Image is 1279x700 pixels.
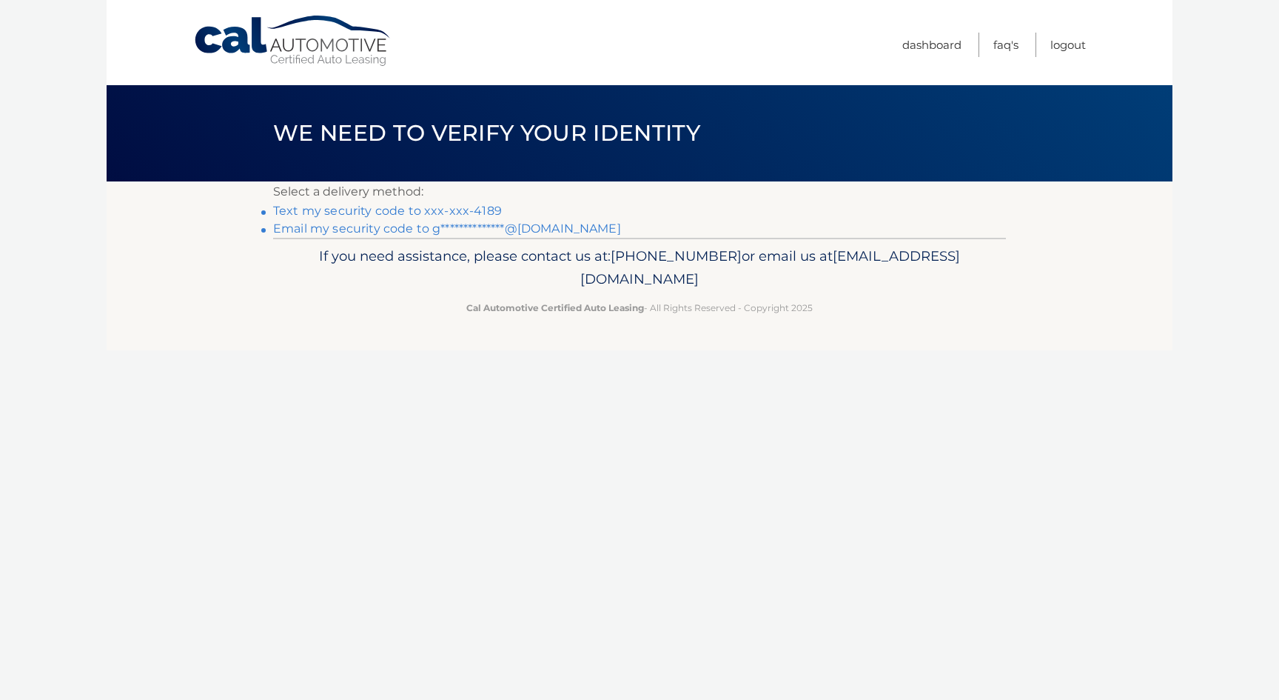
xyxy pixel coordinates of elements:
a: Dashboard [902,33,961,57]
strong: Cal Automotive Certified Auto Leasing [466,302,644,313]
a: Text my security code to xxx-xxx-4189 [273,204,502,218]
p: If you need assistance, please contact us at: or email us at [283,244,996,292]
a: Cal Automotive [193,15,393,67]
p: Select a delivery method: [273,181,1006,202]
a: Logout [1050,33,1086,57]
span: [PHONE_NUMBER] [611,247,742,264]
a: FAQ's [993,33,1018,57]
span: We need to verify your identity [273,119,700,147]
p: - All Rights Reserved - Copyright 2025 [283,300,996,316]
